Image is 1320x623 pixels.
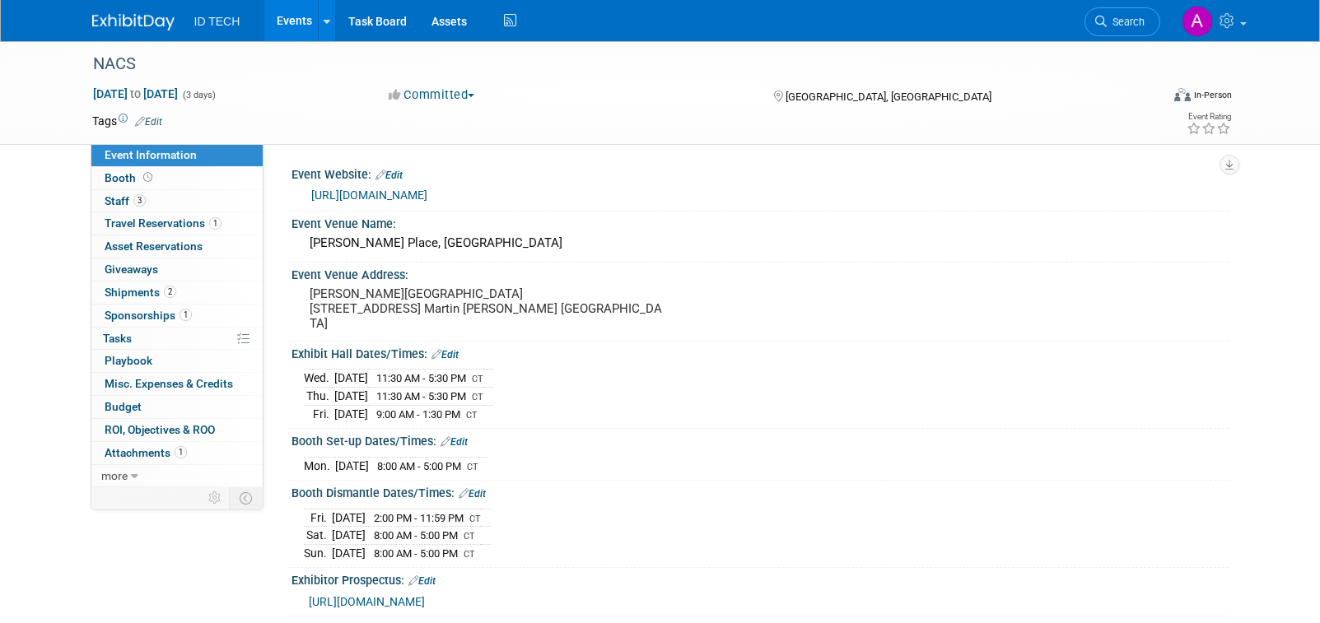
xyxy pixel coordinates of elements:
td: [DATE] [334,405,368,422]
td: Thu. [304,388,334,406]
a: [URL][DOMAIN_NAME] [309,595,425,608]
span: 1 [175,446,187,458]
td: Sat. [304,527,332,545]
td: [DATE] [332,509,366,527]
div: Event Venue Name: [292,212,1229,232]
div: Exhibitor Prospectus: [292,568,1229,589]
div: Booth Dismantle Dates/Times: [292,481,1229,502]
a: Attachments1 [91,442,263,464]
a: Giveaways [91,258,263,281]
td: Personalize Event Tab Strip [201,487,230,509]
div: NACS [87,49,1136,79]
span: ID TECH [194,15,240,28]
td: [DATE] [335,457,369,474]
td: Tags [92,113,162,129]
span: Staff [105,194,146,207]
td: Fri. [304,405,334,422]
a: Edit [459,488,486,500]
span: Misc. Expenses & Credits [105,377,233,390]
div: Exhibit Hall Dates/Times: [292,342,1229,363]
span: CT [472,374,483,384]
span: Booth [105,171,156,184]
span: Asset Reservations [105,239,203,253]
td: [DATE] [332,544,366,561]
span: 8:00 AM - 5:00 PM [374,547,458,560]
a: Booth [91,167,263,189]
span: 2 [164,286,176,298]
a: Travel Reservations1 [91,212,263,235]
td: [DATE] [332,527,366,545]
span: 8:00 AM - 5:00 PM [374,529,458,542]
span: 1 [209,217,222,230]
td: Wed. [304,370,334,388]
span: Booth not reserved yet [140,171,156,184]
pre: [PERSON_NAME][GEOGRAPHIC_DATA] [STREET_ADDRESS] Martin [PERSON_NAME] [GEOGRAPHIC_DATA] [310,286,664,331]
td: Sun. [304,544,332,561]
span: to [128,87,143,100]
div: Event Venue Address: [292,263,1229,283]
span: Giveaways [105,263,158,276]
div: Event Format [1063,86,1233,110]
a: Misc. Expenses & Credits [91,373,263,395]
a: Search [1084,7,1160,36]
span: 2:00 PM - 11:59 PM [374,512,464,524]
div: Booth Set-up Dates/Times: [292,429,1229,450]
span: Attachments [105,446,187,459]
a: Edit [408,575,436,587]
a: [URL][DOMAIN_NAME] [311,188,427,202]
div: Event Rating [1187,113,1231,121]
span: [DATE] [DATE] [92,86,179,101]
a: Shipments2 [91,281,263,304]
a: Edit [431,349,459,360]
span: Budget [105,400,142,413]
span: CT [469,514,481,524]
span: CT [472,392,483,402]
span: CT [466,410,478,421]
span: ROI, Objectives & ROO [105,423,215,436]
span: Playbook [105,354,152,367]
a: Tasks [91,328,263,350]
a: Event Information [91,144,263,166]
img: Aileen Sun [1182,6,1213,37]
span: 11:30 AM - 5:30 PM [376,372,466,384]
span: more [101,469,128,482]
span: 8:00 AM - 5:00 PM [377,460,461,472]
span: Sponsorships [105,309,192,322]
td: [DATE] [334,370,368,388]
a: Edit [441,436,468,448]
span: Travel Reservations [105,216,222,230]
td: [DATE] [334,388,368,406]
div: Event Website: [292,162,1229,184]
span: 11:30 AM - 5:30 PM [376,390,466,402]
img: Format-Inperson.png [1174,88,1191,101]
button: Committed [383,86,481,104]
a: Asset Reservations [91,235,263,258]
a: Edit [375,170,403,181]
span: (3 days) [181,90,216,100]
a: Staff3 [91,190,263,212]
span: Event Information [105,148,197,161]
img: ExhibitDay [92,14,175,30]
span: CT [464,549,475,560]
a: more [91,465,263,487]
div: In-Person [1193,89,1232,101]
a: Budget [91,396,263,418]
span: [GEOGRAPHIC_DATA], [GEOGRAPHIC_DATA] [786,91,991,103]
td: Mon. [304,457,335,474]
a: Edit [135,116,162,128]
td: Fri. [304,509,332,527]
a: Playbook [91,350,263,372]
div: [PERSON_NAME] Place, [GEOGRAPHIC_DATA] [304,230,1216,256]
span: 9:00 AM - 1:30 PM [376,408,460,421]
span: 3 [133,194,146,207]
span: Tasks [103,332,132,345]
span: Shipments [105,286,176,299]
span: CT [464,531,475,542]
span: CT [467,462,478,472]
span: Search [1107,16,1145,28]
td: Toggle Event Tabs [229,487,263,509]
a: Sponsorships1 [91,305,263,327]
a: ROI, Objectives & ROO [91,419,263,441]
span: 1 [180,309,192,321]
